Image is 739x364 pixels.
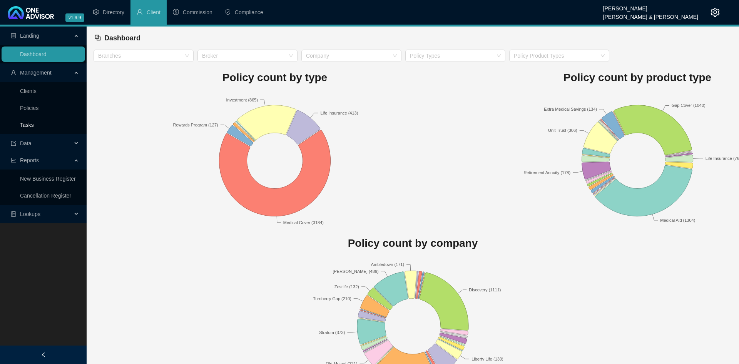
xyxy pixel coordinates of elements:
text: Discovery (1111) [469,288,501,292]
text: Rewards Program (127) [173,122,218,127]
span: line-chart [11,158,16,163]
text: Ambledown (171) [371,262,404,267]
span: database [11,211,16,217]
span: Reports [20,157,39,163]
span: block [94,34,101,41]
span: Management [20,70,52,76]
text: [PERSON_NAME] (486) [333,269,378,274]
span: v1.9.9 [65,13,84,22]
text: Stratum (373) [319,330,345,335]
span: profile [11,33,16,38]
text: Liberty Life (130) [471,357,503,361]
span: setting [711,8,720,17]
text: Life Insurance (413) [321,110,358,115]
span: Directory [103,9,124,15]
text: Medical Aid (1304) [660,218,695,222]
text: Extra Medical Savings (134) [544,106,597,111]
a: Cancellation Register [20,193,71,199]
h1: Policy count by company [94,235,732,252]
a: Policies [20,105,38,111]
text: Gap Cover (1040) [672,103,706,108]
span: left [41,352,46,357]
a: Tasks [20,122,34,128]
span: user [11,70,16,75]
a: Dashboard [20,51,47,57]
span: Client [147,9,161,15]
img: 2df55531c6924b55f21c4cf5d4484680-logo-light.svg [8,6,54,19]
span: Data [20,140,32,146]
span: Lookups [20,211,40,217]
div: [PERSON_NAME] & [PERSON_NAME] [603,10,698,19]
span: import [11,141,16,146]
a: Clients [20,88,37,94]
span: safety [225,9,231,15]
span: setting [93,9,99,15]
span: Dashboard [104,34,140,42]
span: Landing [20,33,39,39]
h1: Policy count by type [94,69,456,86]
span: Compliance [235,9,263,15]
span: Commission [183,9,212,15]
span: user [137,9,143,15]
div: [PERSON_NAME] [603,2,698,10]
a: New Business Register [20,176,76,182]
text: Medical Cover (3184) [283,220,324,224]
text: Turnberry Gap (210) [313,296,351,301]
text: Unit Trust (306) [548,128,577,133]
text: Zestlife (132) [334,284,359,289]
text: Retirement Annuity (178) [523,170,570,175]
span: dollar [173,9,179,15]
text: Investment (865) [226,97,258,102]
